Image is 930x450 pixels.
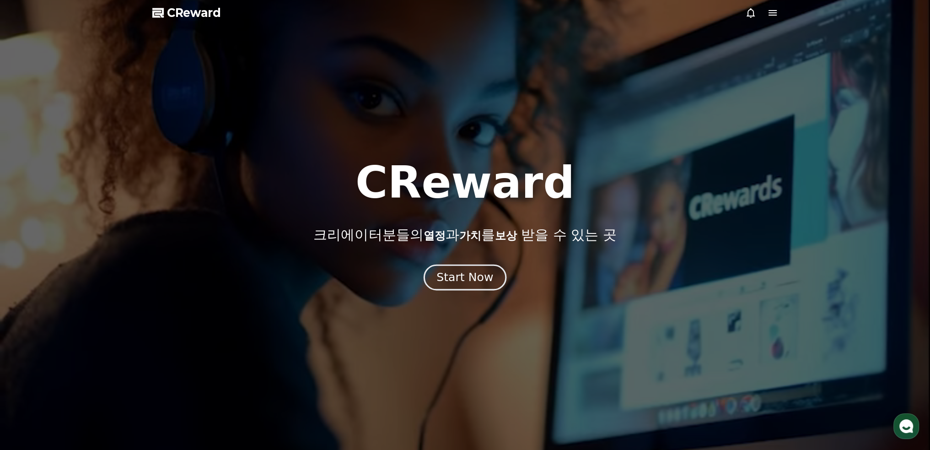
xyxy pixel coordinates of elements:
div: Start Now [436,270,493,285]
p: 크리에이터분들의 과 를 받을 수 있는 곳 [313,227,616,243]
a: Start Now [425,274,505,283]
a: CReward [152,5,221,20]
button: Start Now [424,264,506,290]
span: 열정 [423,229,445,242]
span: 홈 [29,304,34,311]
span: 대화 [84,304,95,312]
span: 가치 [459,229,481,242]
a: 대화 [60,290,118,313]
a: 설정 [118,290,176,313]
h1: CReward [355,161,575,205]
span: CReward [167,5,221,20]
span: 보상 [495,229,516,242]
a: 홈 [3,290,60,313]
span: 설정 [141,304,152,311]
